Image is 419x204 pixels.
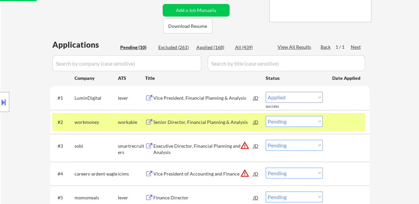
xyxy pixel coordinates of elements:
[253,140,259,152] div: JD
[278,44,313,50] div: View All Results
[266,72,323,84] div: Status
[118,143,145,156] div: smartrecruiters
[118,171,145,177] div: icims
[153,95,253,101] div: Vice President, Financial Planning & Analysis
[336,44,351,50] div: 1 / 1
[120,44,153,51] div: Pending (10)
[208,55,365,71] input: Search by title (case sensitive)
[75,171,118,177] div: careers-ardent-eagle
[196,44,230,51] div: Applied (168)
[118,194,145,201] div: lever
[163,19,212,33] button: Download Resume
[58,194,69,201] div: #5
[145,75,259,81] div: Title
[153,194,253,201] div: Finance Director
[321,44,331,50] div: Back
[235,44,268,51] div: All (439)
[266,104,292,109] div: success
[58,171,69,177] div: #4
[118,95,145,101] div: lever
[75,194,118,201] div: momsmeals
[118,75,145,81] div: ATS
[253,168,259,179] div: JD
[153,171,253,177] div: Vice President of Accounting and Finance
[163,4,230,17] button: Add a Job Manually
[253,191,259,203] div: JD
[153,143,253,156] div: Executive Director, Financial Planning and Analysis
[153,119,253,126] div: Senior Director, Financial Planning & Analysis
[158,44,191,51] div: Excluded (261)
[52,55,201,71] input: Search by company (case sensitive)
[253,92,259,104] div: JD
[240,141,249,150] button: warning_amber
[351,44,361,50] div: Next
[118,119,145,126] div: workable
[332,75,361,81] div: Date Applied
[253,116,259,128] div: JD
[240,169,249,178] button: warning_amber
